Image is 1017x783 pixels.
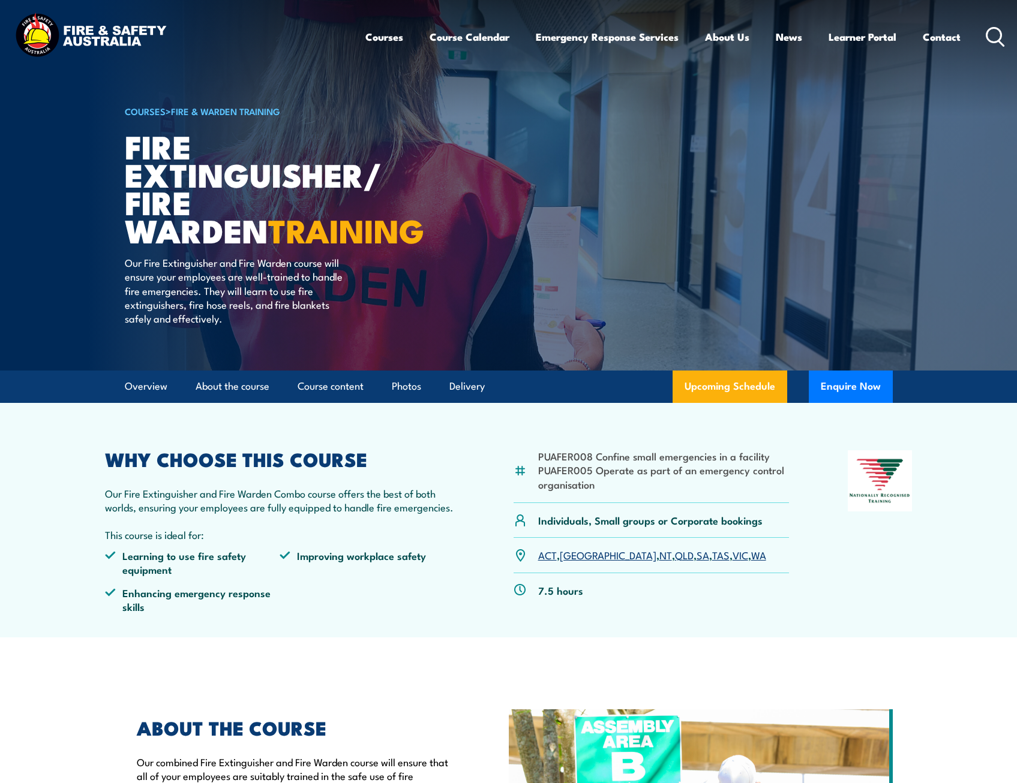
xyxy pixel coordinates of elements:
img: Nationally Recognised Training logo. [848,450,913,511]
strong: TRAINING [268,204,424,254]
a: Course Calendar [430,21,509,53]
a: TAS [712,547,730,562]
li: Enhancing emergency response skills [105,586,280,614]
p: Our Fire Extinguisher and Fire Warden course will ensure your employees are well-trained to handl... [125,255,344,326]
p: , , , , , , , [538,548,766,562]
li: Improving workplace safety [280,549,455,577]
a: About the course [196,371,269,402]
h1: Fire Extinguisher/ Fire Warden [125,132,421,244]
li: PUAFER005 Operate as part of an emergency control organisation [538,463,790,491]
a: News [776,21,802,53]
a: Overview [125,371,167,402]
a: [GEOGRAPHIC_DATA] [560,547,656,562]
li: Learning to use fire safety equipment [105,549,280,577]
a: Courses [365,21,403,53]
a: ACT [538,547,557,562]
a: VIC [733,547,748,562]
li: PUAFER008 Confine small emergencies in a facility [538,449,790,463]
a: QLD [675,547,694,562]
a: About Us [705,21,749,53]
a: NT [659,547,672,562]
p: Individuals, Small groups or Corporate bookings [538,513,763,527]
a: Contact [923,21,961,53]
a: Photos [392,371,421,402]
a: Course content [298,371,364,402]
a: WA [751,547,766,562]
h6: > [125,104,421,118]
p: This course is ideal for: [105,528,455,541]
a: Upcoming Schedule [673,371,787,403]
a: SA [697,547,709,562]
a: Fire & Warden Training [171,104,280,118]
p: Our Fire Extinguisher and Fire Warden Combo course offers the best of both worlds, ensuring your ... [105,486,455,514]
h2: WHY CHOOSE THIS COURSE [105,450,455,467]
a: Delivery [449,371,485,402]
a: COURSES [125,104,166,118]
h2: ABOUT THE COURSE [137,719,454,736]
p: 7.5 hours [538,583,583,597]
a: Learner Portal [829,21,896,53]
a: Emergency Response Services [536,21,679,53]
button: Enquire Now [809,371,893,403]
